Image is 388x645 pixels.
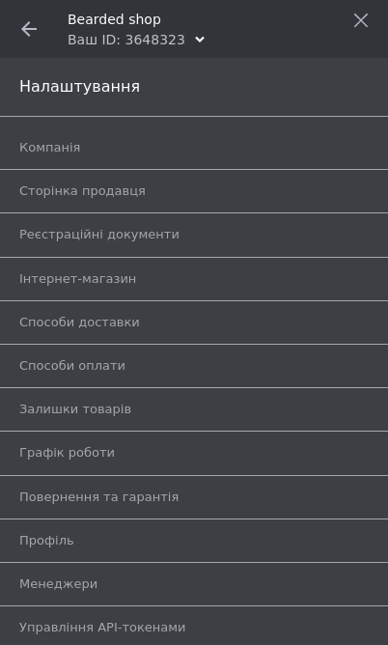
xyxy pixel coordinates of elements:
a: Графік роботи [19,436,378,469]
span: Інтернет-магазин [19,270,136,288]
span: Графік роботи [19,444,115,462]
a: Способи оплати [19,350,378,382]
a: Повернення та гарантія [19,481,378,514]
span: Профіль [19,532,74,549]
a: Профіль [19,524,378,557]
span: Менеджери [19,575,97,593]
a: Управління API-токенами [19,611,378,644]
span: Способи оплати [19,357,125,375]
div: Ваш ID: 3648323 [68,30,185,49]
span: Повернення та гарантія [19,489,179,506]
a: Сторінка продавця [19,175,378,208]
span: Залишки товарів [19,401,131,418]
a: Компанія [19,131,378,164]
a: Реєстраційні документи [19,218,378,251]
a: Способи доставки [19,306,378,339]
span: Сторінка продавця [19,182,146,200]
a: Інтернет-магазин [19,263,378,295]
span: Компанія [19,139,80,156]
span: Способи доставки [19,314,140,331]
a: Залишки товарів [19,393,378,426]
span: Управління API-токенами [19,619,186,636]
a: Менеджери [19,568,378,601]
span: Реєстраційні документи [19,226,180,243]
